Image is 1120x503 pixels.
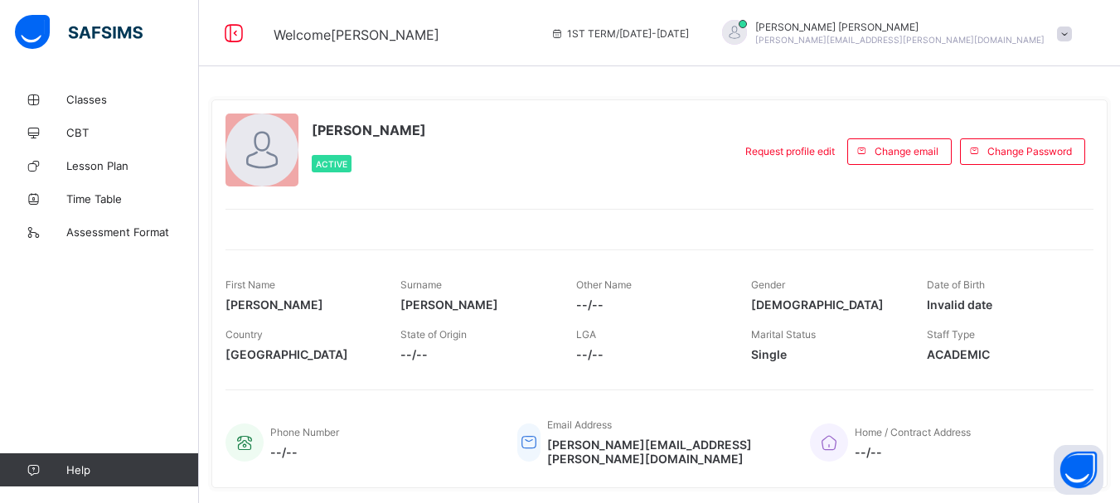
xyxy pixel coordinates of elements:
img: safsims [15,15,143,50]
span: Other Name [576,278,632,291]
span: Phone Number [270,426,339,438]
span: Email Address [547,418,612,431]
span: Surname [400,278,442,291]
span: First Name [225,278,275,291]
span: [GEOGRAPHIC_DATA] [225,347,376,361]
span: ACADEMIC [927,347,1077,361]
span: [PERSON_NAME] [312,122,426,138]
span: --/-- [270,445,339,459]
span: --/-- [576,347,726,361]
span: [PERSON_NAME] [PERSON_NAME] [755,21,1045,33]
span: Country [225,328,263,341]
span: Time Table [66,192,199,206]
span: State of Origin [400,328,467,341]
span: Change Password [987,145,1072,157]
span: --/-- [576,297,726,312]
span: Gender [751,278,785,291]
span: [PERSON_NAME] [400,297,550,312]
span: Single [751,347,901,361]
span: Active [316,159,347,169]
span: [PERSON_NAME] [225,297,376,312]
span: Staff Type [927,328,975,341]
span: Lesson Plan [66,159,199,172]
span: Date of Birth [927,278,985,291]
span: Request profile edit [745,145,835,157]
span: Help [66,463,198,476]
span: [PERSON_NAME][EMAIL_ADDRESS][PERSON_NAME][DOMAIN_NAME] [547,438,784,466]
span: [DEMOGRAPHIC_DATA] [751,297,901,312]
span: Welcome [PERSON_NAME] [274,27,439,43]
span: Change email [875,145,938,157]
span: --/-- [400,347,550,361]
span: Marital Status [751,328,816,341]
span: CBT [66,126,199,139]
span: Assessment Format [66,225,199,239]
button: Open asap [1054,445,1103,495]
span: LGA [576,328,596,341]
span: Classes [66,93,199,106]
span: session/term information [550,27,689,40]
span: --/-- [855,445,971,459]
span: Invalid date [927,297,1077,312]
div: RuthAjayi [705,20,1080,47]
span: [PERSON_NAME][EMAIL_ADDRESS][PERSON_NAME][DOMAIN_NAME] [755,35,1045,45]
span: Home / Contract Address [855,426,971,438]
